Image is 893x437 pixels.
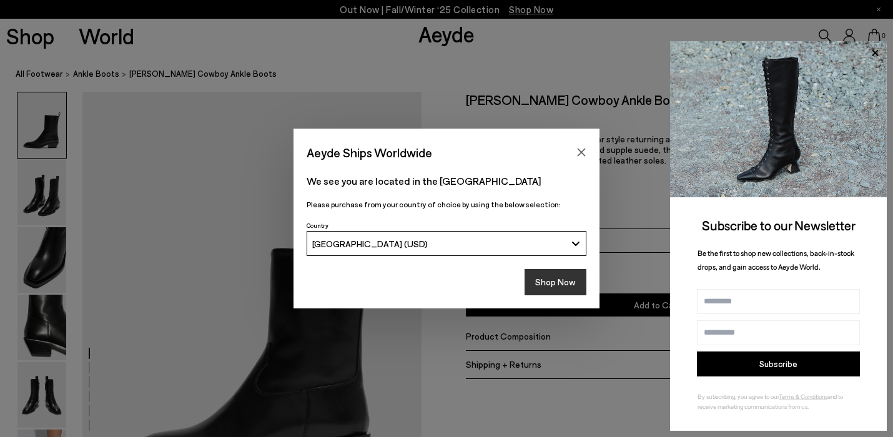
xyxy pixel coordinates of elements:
[307,142,432,164] span: Aeyde Ships Worldwide
[307,174,586,189] p: We see you are located in the [GEOGRAPHIC_DATA]
[779,393,827,400] a: Terms & Conditions
[698,393,779,400] span: By subscribing, you agree to our
[670,41,887,197] img: 2a6287a1333c9a56320fd6e7b3c4a9a9.jpg
[307,222,328,229] span: Country
[312,238,428,249] span: [GEOGRAPHIC_DATA] (USD)
[698,248,854,272] span: Be the first to shop new collections, back-in-stock drops, and gain access to Aeyde World.
[697,351,860,376] button: Subscribe
[702,217,856,233] span: Subscribe to our Newsletter
[572,143,591,162] button: Close
[525,269,586,295] button: Shop Now
[307,199,586,210] p: Please purchase from your country of choice by using the below selection:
